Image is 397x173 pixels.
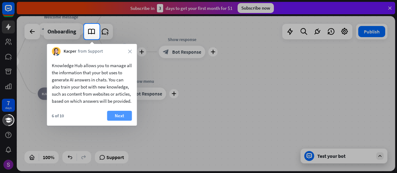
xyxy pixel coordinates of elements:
[52,113,64,119] div: 6 of 10
[128,50,132,53] i: close
[78,48,103,54] span: from Support
[52,62,132,105] div: Knowledge Hub allows you to manage all the information that your bot uses to generate AI answers ...
[64,48,76,54] span: Kacper
[5,2,24,21] button: Open LiveChat chat widget
[107,111,132,121] button: Next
